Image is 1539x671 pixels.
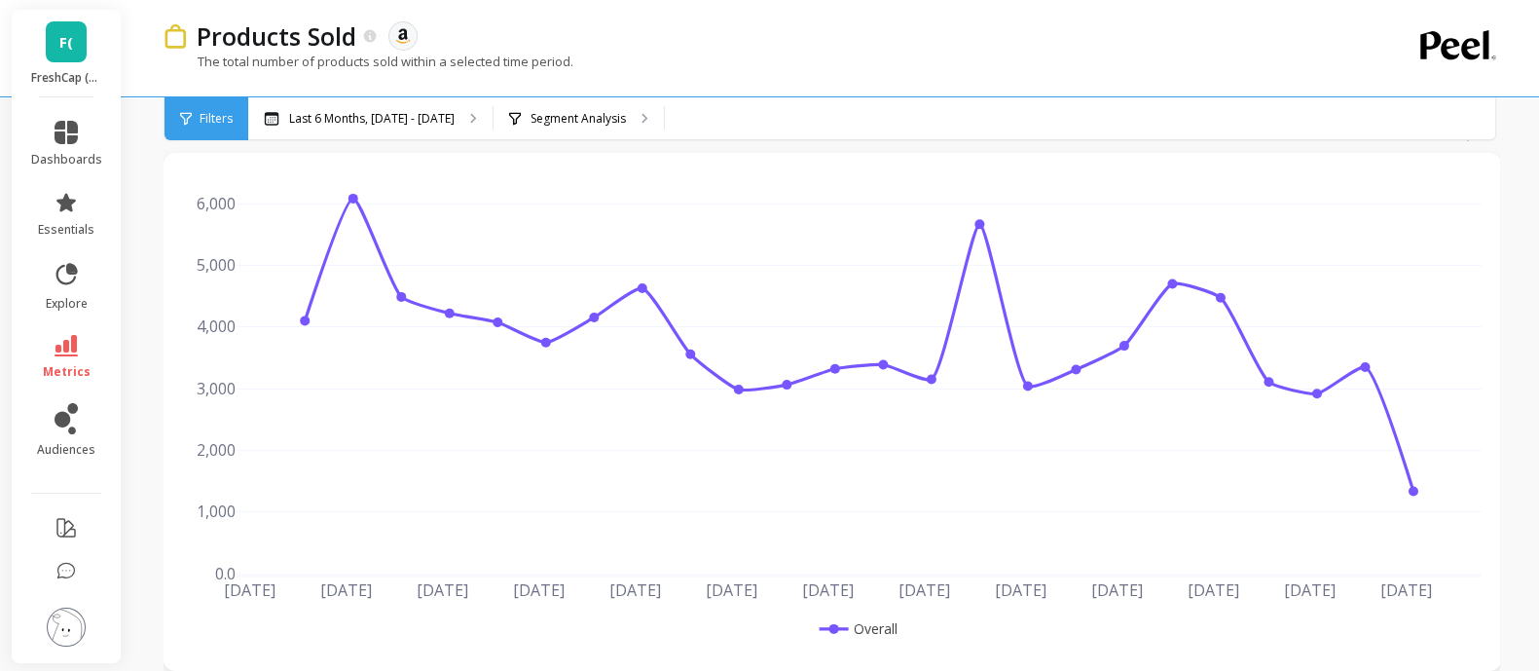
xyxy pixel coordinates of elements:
[164,24,187,49] img: header icon
[197,19,356,53] p: Products Sold
[37,442,95,458] span: audiences
[31,70,102,86] p: FreshCap (Essor)
[46,296,88,312] span: explore
[289,111,455,127] p: Last 6 Months, [DATE] - [DATE]
[164,53,573,70] p: The total number of products sold within a selected time period.
[43,364,91,380] span: metrics
[531,111,626,127] p: Segment Analysis
[47,608,86,647] img: profile picture
[200,111,233,127] span: Filters
[59,31,73,54] span: F(
[394,27,412,45] img: api.amazon.svg
[31,152,102,168] span: dashboards
[38,222,94,238] span: essentials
